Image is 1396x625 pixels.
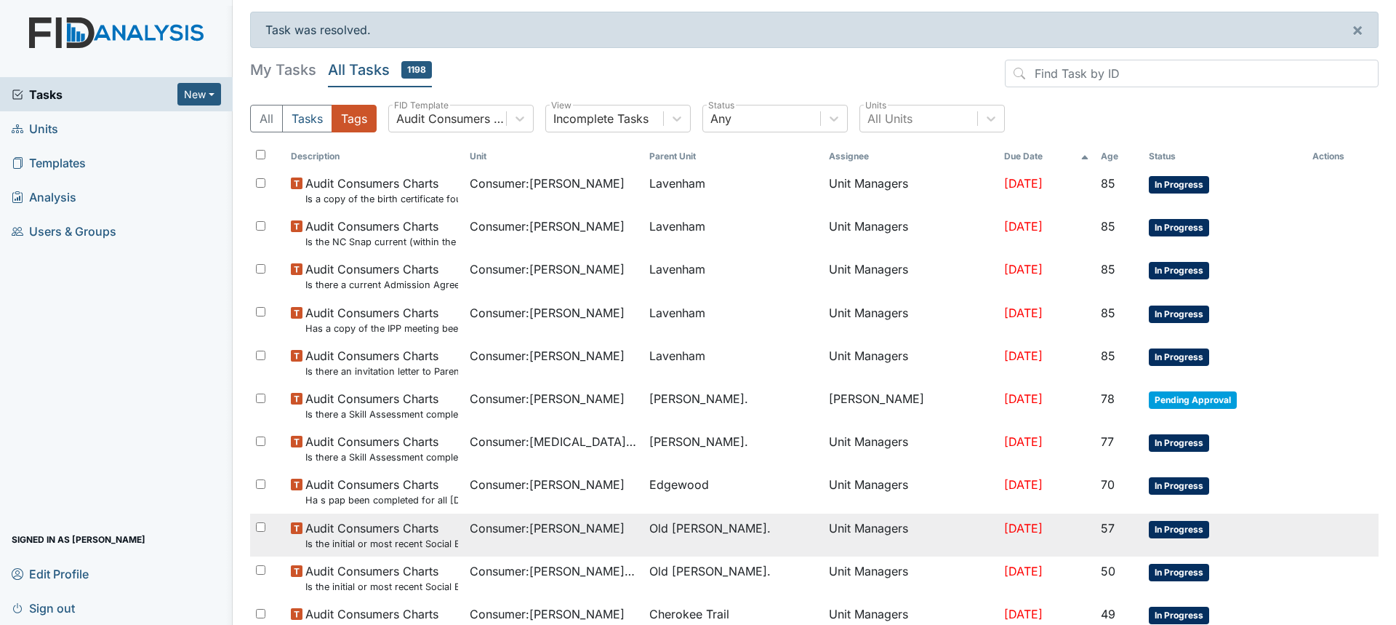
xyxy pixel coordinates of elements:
[1337,12,1378,47] button: ×
[1149,564,1209,581] span: In Progress
[823,384,999,427] td: [PERSON_NAME]
[470,605,625,623] span: Consumer : [PERSON_NAME]
[396,110,508,127] div: Audit Consumers Charts
[470,390,625,407] span: Consumer : [PERSON_NAME]
[1352,19,1363,40] span: ×
[649,304,705,322] span: Lavenham
[1005,60,1379,87] input: Find Task by ID
[305,304,459,335] span: Audit Consumers Charts Has a copy of the IPP meeting been sent to the Parent/Guardian within 30 d...
[823,144,999,169] th: Assignee
[1101,306,1115,320] span: 85
[305,519,459,551] span: Audit Consumers Charts Is the initial or most recent Social Evaluation in the chart?
[12,562,89,585] span: Edit Profile
[305,218,459,249] span: Audit Consumers Charts Is the NC Snap current (within the last year)?
[1004,306,1043,320] span: [DATE]
[305,192,459,206] small: Is a copy of the birth certificate found in the file?
[1004,219,1043,234] span: [DATE]
[649,347,705,365] span: Lavenham
[823,298,999,341] td: Unit Managers
[649,390,748,407] span: [PERSON_NAME].
[328,60,432,80] h5: All Tasks
[1149,391,1237,409] span: Pending Approval
[305,390,459,421] span: Audit Consumers Charts Is there a Skill Assessment completed and updated yearly (no more than one...
[1101,349,1115,363] span: 85
[256,150,265,159] input: Toggle All Rows Selected
[1101,391,1115,406] span: 78
[1004,262,1043,276] span: [DATE]
[823,169,999,212] td: Unit Managers
[823,514,999,557] td: Unit Managers
[649,433,748,450] span: [PERSON_NAME].
[250,12,1379,48] div: Task was resolved.
[332,105,377,132] button: Tags
[1004,607,1043,621] span: [DATE]
[1004,521,1043,536] span: [DATE]
[823,427,999,470] td: Unit Managers
[470,519,625,537] span: Consumer : [PERSON_NAME]
[1101,477,1115,492] span: 70
[823,341,999,384] td: Unit Managers
[1149,477,1209,495] span: In Progress
[305,537,459,551] small: Is the initial or most recent Social Evaluation in the chart?
[1101,521,1115,536] span: 57
[710,110,731,127] div: Any
[1101,607,1115,621] span: 49
[305,476,459,507] span: Audit Consumers Charts Ha s pap been completed for all females over 18 or is there evidence that ...
[305,278,459,292] small: Is there a current Admission Agreement ([DATE])?
[305,493,459,507] small: Ha s pap been completed for all [DEMOGRAPHIC_DATA] over 18 or is there evidence that one is not r...
[470,476,625,493] span: Consumer : [PERSON_NAME]
[649,260,705,278] span: Lavenham
[470,562,638,580] span: Consumer : [PERSON_NAME], [GEOGRAPHIC_DATA]
[470,347,625,365] span: Consumer : [PERSON_NAME]
[12,86,177,103] span: Tasks
[470,175,625,192] span: Consumer : [PERSON_NAME]
[823,470,999,513] td: Unit Managers
[823,212,999,255] td: Unit Managers
[305,433,459,464] span: Audit Consumers Charts Is there a Skill Assessment completed and updated yearly (no more than one...
[12,151,86,174] span: Templates
[823,557,999,600] td: Unit Managers
[285,144,465,169] th: Toggle SortBy
[998,144,1095,169] th: Toggle SortBy
[1143,144,1307,169] th: Toggle SortBy
[649,218,705,235] span: Lavenham
[649,605,729,623] span: Cherokee Trail
[1004,434,1043,449] span: [DATE]
[1149,306,1209,323] span: In Progress
[12,597,75,619] span: Sign out
[643,144,823,169] th: Toggle SortBy
[305,235,459,249] small: Is the NC Snap current (within the last year)?
[305,322,459,335] small: Has a copy of the IPP meeting been sent to the Parent/Guardian [DATE] of the meeting?
[1004,349,1043,363] span: [DATE]
[305,260,459,292] span: Audit Consumers Charts Is there a current Admission Agreement (within one year)?
[1101,564,1115,578] span: 50
[177,83,221,106] button: New
[250,105,377,132] div: Type filter
[12,528,145,551] span: Signed in as [PERSON_NAME]
[464,144,643,169] th: Toggle SortBy
[1149,349,1209,366] span: In Progress
[12,117,58,140] span: Units
[649,519,771,537] span: Old [PERSON_NAME].
[1004,477,1043,492] span: [DATE]
[1095,144,1143,169] th: Toggle SortBy
[470,304,625,322] span: Consumer : [PERSON_NAME]
[305,580,459,594] small: Is the initial or most recent Social Evaluation in the chart?
[470,433,638,450] span: Consumer : [MEDICAL_DATA][PERSON_NAME]
[470,218,625,235] span: Consumer : [PERSON_NAME]
[282,105,332,132] button: Tasks
[305,562,459,594] span: Audit Consumers Charts Is the initial or most recent Social Evaluation in the chart?
[1101,219,1115,234] span: 85
[1149,607,1209,624] span: In Progress
[1101,176,1115,191] span: 85
[1004,176,1043,191] span: [DATE]
[1101,434,1114,449] span: 77
[401,61,432,79] span: 1198
[1149,176,1209,194] span: In Progress
[823,255,999,298] td: Unit Managers
[305,365,459,378] small: Is there an invitation letter to Parent/Guardian for current years team meetings in T-Logs (Therap)?
[470,260,625,278] span: Consumer : [PERSON_NAME]
[1101,262,1115,276] span: 85
[1004,564,1043,578] span: [DATE]
[1004,391,1043,406] span: [DATE]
